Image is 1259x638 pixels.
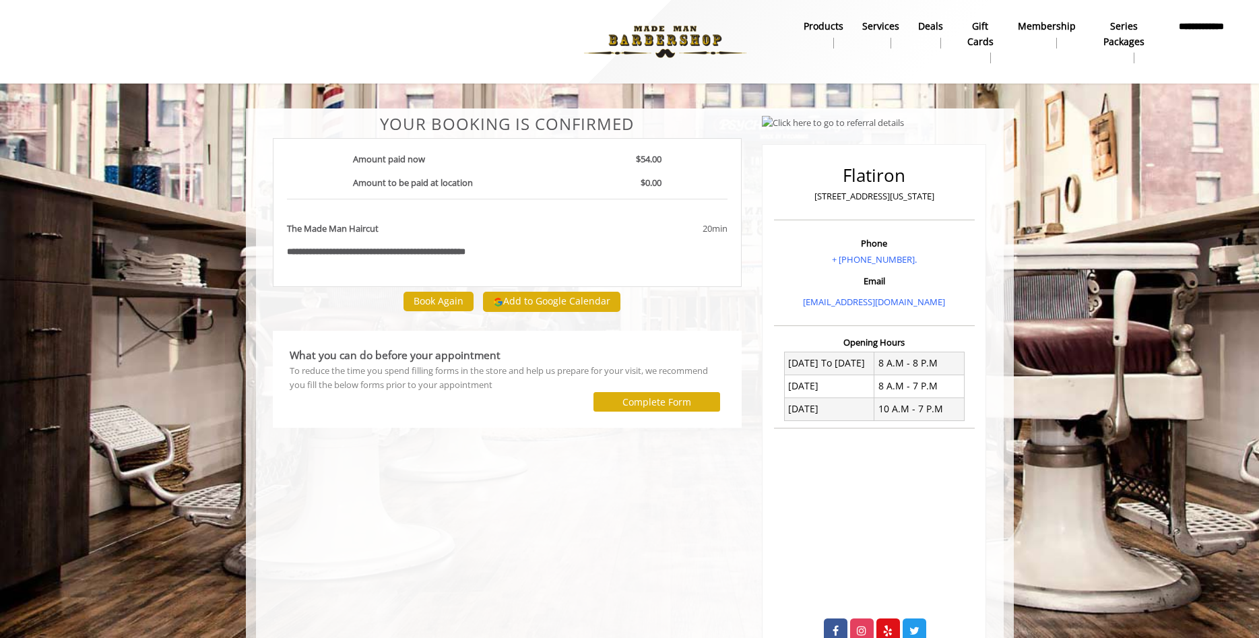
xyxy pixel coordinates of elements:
h3: Email [777,276,971,286]
p: [STREET_ADDRESS][US_STATE] [777,189,971,203]
td: 8 A.M - 7 P.M [874,375,965,397]
b: $0.00 [641,177,661,189]
a: ServicesServices [853,17,909,52]
a: MembershipMembership [1008,17,1085,52]
div: To reduce the time you spend filling forms in the store and help us prepare for your visit, we re... [290,364,725,392]
b: What you can do before your appointment [290,348,501,362]
h3: Phone [777,238,971,248]
h2: Flatiron [777,166,971,185]
center: Your Booking is confirmed [273,115,742,133]
a: DealsDeals [909,17,953,52]
h3: Opening Hours [774,338,975,347]
img: Made Man Barbershop logo [573,5,758,79]
button: Complete Form [593,392,720,412]
div: 20min [594,222,728,236]
b: Amount to be paid at location [353,177,473,189]
a: Productsproducts [794,17,853,52]
a: Gift cardsgift cards [953,17,1008,67]
button: Book Again [403,292,474,311]
a: [EMAIL_ADDRESS][DOMAIN_NAME] [803,296,945,308]
label: Complete Form [622,397,691,408]
b: The Made Man Haircut [287,222,379,236]
b: gift cards [962,19,999,49]
td: 8 A.M - 8 P.M [874,352,965,375]
td: [DATE] [784,375,874,397]
td: 10 A.M - 7 P.M [874,398,965,421]
td: [DATE] [784,398,874,421]
b: Series packages [1095,19,1154,49]
td: [DATE] To [DATE] [784,352,874,375]
b: Membership [1018,19,1076,34]
b: $54.00 [636,153,661,165]
button: Add to Google Calendar [483,292,620,312]
b: Amount paid now [353,153,425,165]
b: Services [862,19,899,34]
a: Series packagesSeries packages [1085,17,1163,67]
b: products [804,19,843,34]
b: Deals [918,19,943,34]
img: Click here to go to referral details [762,116,904,130]
a: + [PHONE_NUMBER]. [832,253,917,265]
